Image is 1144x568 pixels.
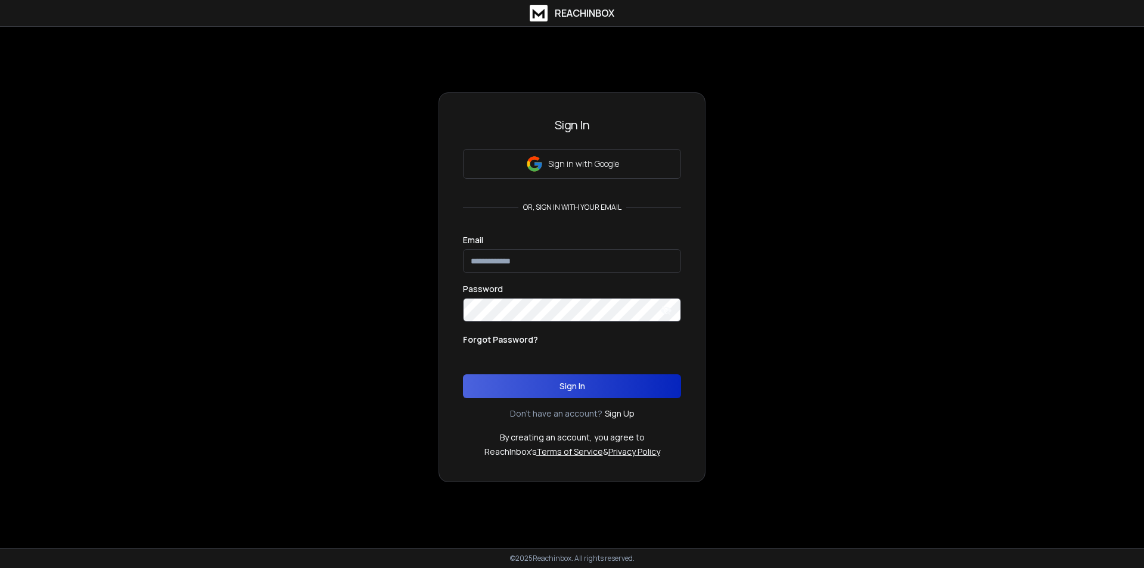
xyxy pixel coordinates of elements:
[605,408,635,420] a: Sign Up
[510,554,635,563] p: © 2025 Reachinbox. All rights reserved.
[463,117,681,134] h3: Sign In
[463,149,681,179] button: Sign in with Google
[530,5,614,21] a: ReachInbox
[463,334,538,346] p: Forgot Password?
[536,446,603,457] a: Terms of Service
[518,203,626,212] p: or, sign in with your email
[463,285,503,293] label: Password
[548,158,619,170] p: Sign in with Google
[530,5,548,21] img: logo
[510,408,602,420] p: Don't have an account?
[555,6,614,20] h1: ReachInbox
[463,374,681,398] button: Sign In
[484,446,660,458] p: ReachInbox's &
[500,432,645,443] p: By creating an account, you agree to
[608,446,660,457] a: Privacy Policy
[463,236,483,244] label: Email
